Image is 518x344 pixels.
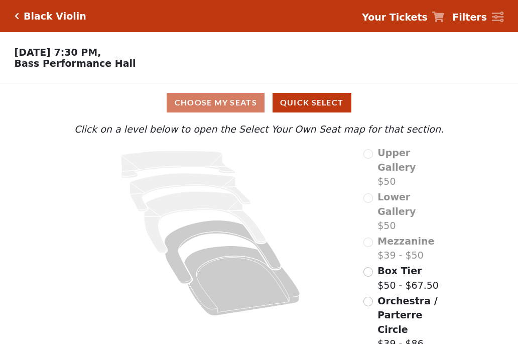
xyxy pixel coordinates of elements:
span: Box Tier [377,265,422,276]
path: Upper Gallery - Seats Available: 0 [121,151,235,178]
strong: Your Tickets [362,12,428,23]
label: $50 [377,190,446,233]
span: Lower Gallery [377,191,416,217]
span: Upper Gallery [377,147,416,173]
a: Your Tickets [362,10,444,25]
label: $50 [377,146,446,189]
p: Click on a level below to open the Select Your Own Seat map for that section. [72,122,446,137]
strong: Filters [452,12,487,23]
button: Quick Select [273,93,351,112]
a: Click here to go back to filters [15,13,19,20]
span: Mezzanine [377,236,434,247]
label: $39 - $50 [377,234,434,263]
path: Orchestra / Parterre Circle - Seats Available: 685 [184,246,300,316]
span: Orchestra / Parterre Circle [377,295,437,335]
path: Lower Gallery - Seats Available: 0 [130,173,251,211]
label: $50 - $67.50 [377,264,439,292]
a: Filters [452,10,503,25]
h5: Black Violin [24,11,86,22]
